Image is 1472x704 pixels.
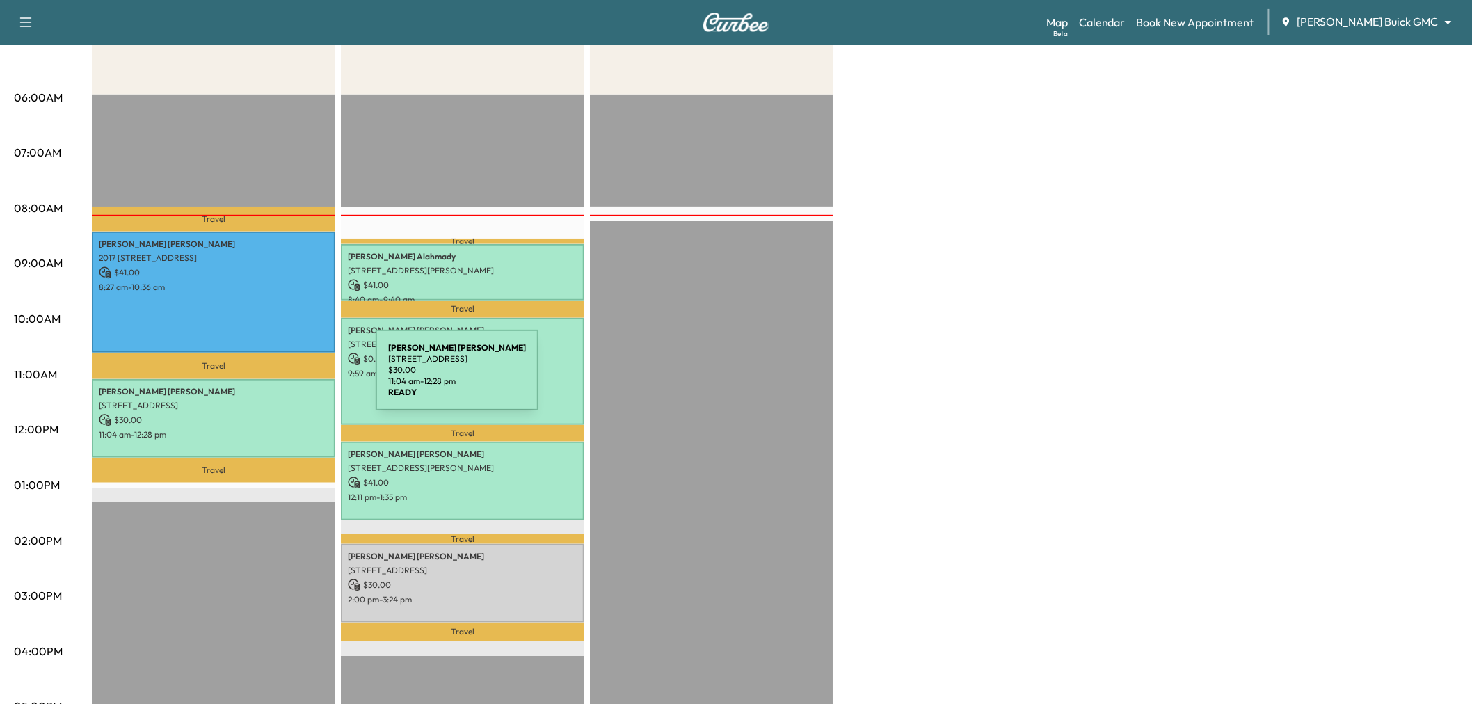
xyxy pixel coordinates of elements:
p: 9:59 am - 11:53 am [348,368,577,379]
p: Travel [92,458,335,483]
p: $ 41.00 [348,477,577,489]
p: 11:00AM [14,366,57,383]
p: 01:00PM [14,477,60,493]
p: [PERSON_NAME] [PERSON_NAME] [348,449,577,460]
p: $ 30.00 [99,414,328,426]
span: [PERSON_NAME] Buick GMC [1297,14,1439,30]
p: [PERSON_NAME] [PERSON_NAME] [348,551,577,562]
p: 2017 [STREET_ADDRESS] [99,253,328,264]
p: [STREET_ADDRESS] [99,400,328,411]
p: [STREET_ADDRESS] [348,565,577,576]
a: Calendar [1079,14,1126,31]
p: Travel [341,239,584,244]
p: $ 41.00 [348,279,577,291]
p: 2:00 pm - 3:24 pm [348,594,577,605]
p: [PERSON_NAME] Alahmady [348,251,577,262]
p: [STREET_ADDRESS][PERSON_NAME] [348,265,577,276]
p: 10:00AM [14,310,61,327]
a: Book New Appointment [1137,14,1254,31]
p: 11:04 am - 12:28 pm [99,429,328,440]
p: [PERSON_NAME] [PERSON_NAME] [348,325,577,336]
p: 09:00AM [14,255,63,271]
p: Travel [92,353,335,379]
p: Travel [341,623,584,641]
img: Curbee Logo [703,13,769,32]
p: 02:00PM [14,532,62,549]
p: 08:00AM [14,200,63,216]
p: [PERSON_NAME] [PERSON_NAME] [99,239,328,250]
p: [STREET_ADDRESS][PERSON_NAME] [348,463,577,474]
p: Travel [341,301,584,319]
p: 12:00PM [14,421,58,438]
p: [STREET_ADDRESS] [348,339,577,350]
p: 04:00PM [14,643,63,659]
p: Travel [92,207,335,232]
p: Travel [341,425,584,442]
p: $ 41.00 [99,266,328,279]
div: Beta [1053,29,1068,39]
p: 8:27 am - 10:36 am [99,282,328,293]
p: $ 30.00 [348,579,577,591]
p: 06:00AM [14,89,63,106]
p: 8:40 am - 9:40 am [348,294,577,305]
a: MapBeta [1046,14,1068,31]
p: 03:00PM [14,587,62,604]
p: $ 0.00 [348,353,577,365]
p: 07:00AM [14,144,61,161]
p: 12:11 pm - 1:35 pm [348,492,577,503]
p: Travel [341,534,584,543]
p: [PERSON_NAME] [PERSON_NAME] [99,386,328,397]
